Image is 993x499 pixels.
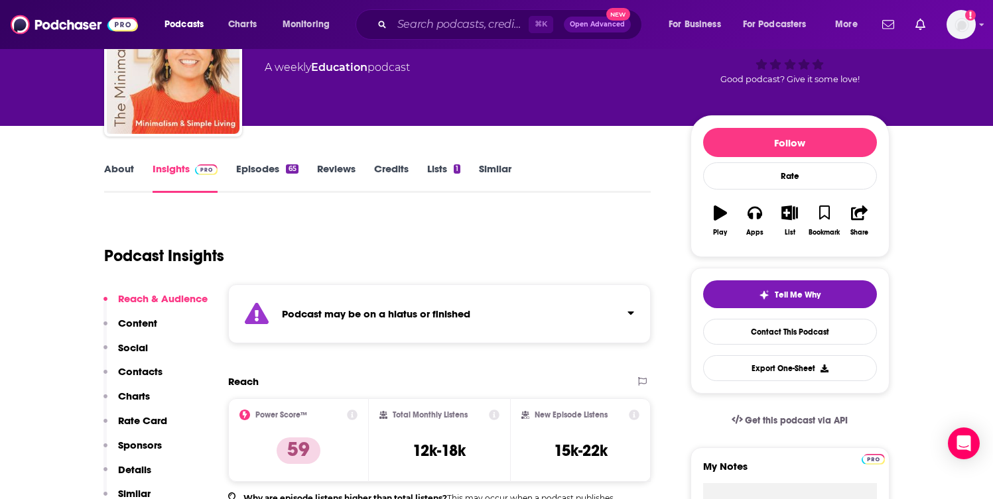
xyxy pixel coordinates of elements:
span: Good podcast? Give it some love! [720,74,860,84]
a: Reviews [317,162,356,193]
p: Content [118,317,157,329]
button: Export One-Sheet [703,355,877,381]
p: Sponsors [118,439,162,451]
h1: Podcast Insights [104,246,224,266]
button: open menu [826,14,874,35]
h2: New Episode Listens [535,410,608,419]
span: More [835,15,858,34]
button: open menu [155,14,221,35]
img: tell me why sparkle [759,290,769,300]
button: Details [103,463,151,488]
a: Show notifications dropdown [877,13,899,36]
span: For Business [669,15,721,34]
button: Reach & Audience [103,292,208,317]
label: My Notes [703,460,877,483]
button: tell me why sparkleTell Me Why [703,280,877,308]
img: Podchaser Pro [862,454,885,465]
span: Open Advanced [570,21,625,28]
p: Reach & Audience [118,292,208,305]
div: A weekly podcast [265,60,410,76]
strong: Podcast may be on a hiatus or finished [282,307,470,320]
span: Podcasts [165,15,204,34]
img: The Minimal Mom [107,1,239,134]
span: Get this podcast via API [745,415,848,426]
a: Pro website [862,452,885,465]
h2: Reach [228,375,259,388]
p: Details [118,463,151,476]
p: Social [118,341,148,354]
h2: Power Score™ [255,410,307,419]
div: Share [850,229,868,237]
a: InsightsPodchaser Pro [153,162,218,193]
img: User Profile [947,10,976,39]
a: Lists1 [427,162,460,193]
button: Follow [703,128,877,157]
button: Share [842,197,876,245]
p: 59 [277,437,320,464]
span: Tell Me Why [775,290,821,300]
input: Search podcasts, credits, & more... [392,14,529,35]
span: For Podcasters [743,15,807,34]
button: Sponsors [103,439,162,463]
button: Play [703,197,738,245]
h3: 12k-18k [413,441,466,461]
div: 1 [454,164,460,174]
h2: Total Monthly Listens [393,410,468,419]
span: ⌘ K [529,16,553,33]
button: open menu [659,14,738,35]
span: New [606,8,630,21]
a: Charts [220,14,265,35]
div: 65 [286,164,298,174]
a: Education [311,61,367,74]
span: Logged in as sschroeder [947,10,976,39]
a: Episodes65 [236,162,298,193]
p: Contacts [118,365,163,378]
button: Social [103,341,148,366]
svg: Add a profile image [965,10,976,21]
button: Open AdvancedNew [564,17,631,32]
div: Rate [703,162,877,190]
button: Show profile menu [947,10,976,39]
img: Podchaser - Follow, Share and Rate Podcasts [11,12,138,37]
div: Bookmark [809,229,840,237]
button: Apps [738,197,772,245]
a: Show notifications dropdown [910,13,931,36]
span: Charts [228,15,257,34]
div: 59Good podcast? Give it some love! [691,11,890,93]
a: Similar [479,162,511,193]
a: About [104,162,134,193]
button: List [772,197,807,245]
p: Rate Card [118,414,167,427]
div: List [785,229,795,237]
span: Monitoring [283,15,330,34]
div: Open Intercom Messenger [948,427,980,459]
div: Play [713,229,727,237]
button: Charts [103,390,150,414]
a: Contact This Podcast [703,319,877,345]
button: Content [103,317,157,341]
button: Contacts [103,365,163,390]
h3: 15k-22k [554,441,608,461]
p: Charts [118,390,150,402]
a: Credits [374,162,409,193]
img: Podchaser Pro [195,164,218,175]
button: Bookmark [807,197,842,245]
section: Click to expand status details [228,284,651,343]
button: Rate Card [103,414,167,439]
div: Apps [746,229,763,237]
button: open menu [734,14,826,35]
button: open menu [273,14,347,35]
div: Search podcasts, credits, & more... [368,9,655,40]
a: Get this podcast via API [721,404,859,437]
